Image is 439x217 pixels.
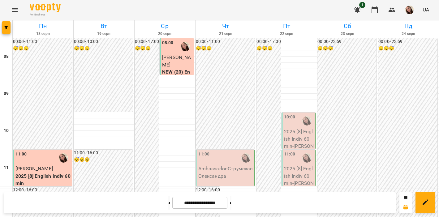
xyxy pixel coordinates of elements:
h6: 09 [4,90,9,97]
label: 10:00 [284,114,295,121]
button: UA [420,4,432,15]
img: Біла Євгенія Олександрівна (а) [302,153,312,163]
h6: Пн [14,21,72,31]
h6: Нд [379,21,438,31]
img: Біла Євгенія Олександрівна (а) [181,42,190,51]
p: 2025 [8] English Indiv 60 min [15,172,71,187]
h6: 23 серп [318,31,377,37]
h6: 21 серп [196,31,255,37]
h6: 11 [4,164,9,171]
h6: 😴😴😴 [13,45,72,52]
h6: 00:00 - 23:59 [378,38,437,45]
h6: 😴😴😴 [74,156,133,163]
h6: Чт [196,21,255,31]
h6: Ср [136,21,194,31]
h6: 20 серп [136,31,194,37]
h6: 11:00 - 16:00 [74,150,133,156]
label: 11:00 [198,151,210,158]
img: Біла Євгенія Олександрівна (а) [302,116,312,126]
h6: 00:00 - 23:59 [317,38,377,45]
span: 1 [359,2,365,8]
p: Ambassador - Струмскас Олександра [198,165,253,180]
p: NEW (20) English Indiv 60 min [162,68,192,90]
h6: 12:00 - 16:00 [196,187,220,194]
img: Voopty Logo [30,3,61,12]
img: Біла Євгенія Олександрівна (а) [59,153,68,163]
p: 2025 [8] English Indiv 60 min - [PERSON_NAME] [284,165,314,194]
h6: Пт [257,21,316,31]
h6: 😴😴😴 [74,45,133,52]
h6: 12:00 - 16:00 [13,187,72,194]
button: Menu [7,2,22,17]
label: 11:00 [15,151,27,158]
span: [PERSON_NAME] [15,166,53,172]
h6: Вт [75,21,133,31]
span: UA [423,6,429,13]
h6: 00:00 - 17:00 [135,38,159,45]
h6: 00:00 - 11:00 [196,38,255,45]
span: [PERSON_NAME] [162,54,191,68]
h6: 😴😴😴 [196,45,255,52]
h6: 22 серп [257,31,316,37]
h6: 00:00 - 10:00 [74,38,133,45]
h6: 😴😴😴 [135,45,159,52]
h6: 10 [4,127,9,134]
h6: 18 серп [14,31,72,37]
h6: 😴😴😴 [378,45,437,52]
img: 8e00ca0478d43912be51e9823101c125.jpg [405,6,414,14]
h6: Сб [318,21,377,31]
h6: 😴😴😴 [256,45,281,52]
label: 11:00 [284,151,295,158]
h6: 00:00 - 11:00 [13,38,72,45]
img: Біла Євгенія Олександрівна (а) [241,153,251,163]
span: For Business [30,13,61,17]
h6: 08 [4,53,9,60]
p: 2025 [8] English Indiv 60 min - [PERSON_NAME] [284,128,314,157]
h6: 24 серп [379,31,438,37]
label: 08:00 [162,40,174,46]
h6: 19 серп [75,31,133,37]
h6: 00:00 - 17:00 [256,38,281,45]
h6: 😴😴😴 [317,45,377,52]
